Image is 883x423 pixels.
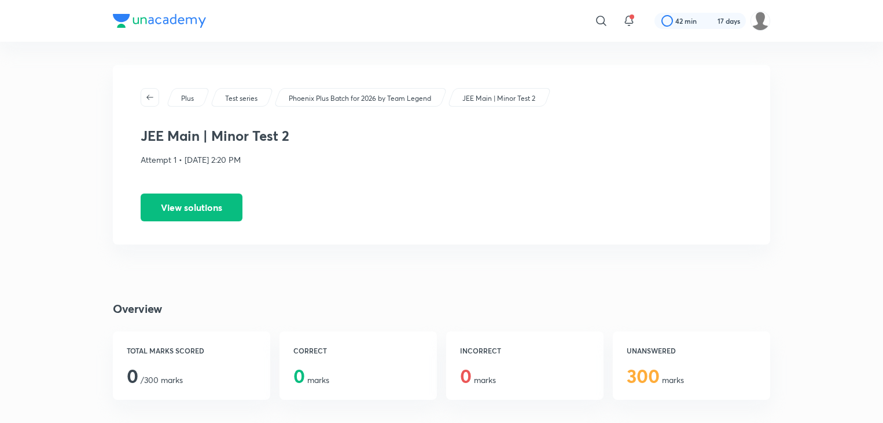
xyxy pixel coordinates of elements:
h6: INCORRECT [460,345,590,356]
img: streak [704,15,715,27]
p: Plus [181,93,194,104]
a: JEE Main | Minor Test 2 [461,93,538,104]
span: marks [627,374,684,385]
h6: CORRECT [293,345,423,356]
img: Company Logo [113,14,206,28]
span: marks [293,374,329,385]
button: View solutions [141,194,242,221]
p: Test series [225,93,257,104]
p: Attempt 1 • [DATE] 2:20 PM [141,154,742,166]
p: JEE Main | Minor Test 2 [462,93,535,104]
a: Plus [179,93,196,104]
span: /300 marks [127,374,183,385]
h3: JEE Main | Minor Test 2 [141,127,742,144]
span: 0 [127,363,138,388]
span: 0 [460,363,472,388]
span: marks [460,374,496,385]
span: 300 [627,363,660,388]
p: Phoenix Plus Batch for 2026 by Team Legend [289,93,431,104]
h6: UNANSWERED [627,345,756,356]
h4: Overview [113,300,770,318]
a: Phoenix Plus Batch for 2026 by Team Legend [287,93,433,104]
h6: TOTAL MARKS SCORED [127,345,256,356]
img: Shreyas Bhanu [750,11,770,31]
span: 0 [293,363,305,388]
a: Test series [223,93,260,104]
